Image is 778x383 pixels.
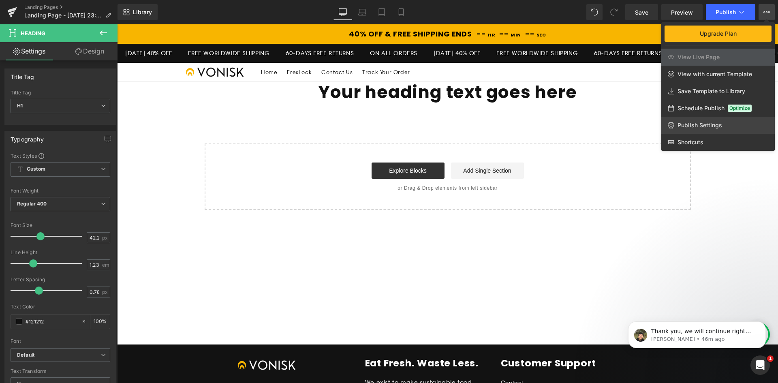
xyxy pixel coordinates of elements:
[248,333,368,345] h2: Eat Fresh. Waste Less.
[11,90,110,96] div: Title Tag
[635,8,648,17] span: Save
[133,9,152,16] span: Library
[678,53,720,61] span: View Live Page
[353,4,372,20] a: Laptop
[21,30,45,36] span: Heading
[359,4,369,15] span: --
[334,138,407,154] a: Add Single Section
[11,188,110,194] div: Font Weight
[393,7,404,14] span: MIN
[199,39,240,56] a: Contact Us
[391,4,411,20] a: Mobile
[11,250,110,255] div: Line Height
[90,315,110,329] div: %
[165,39,199,56] a: FresLock
[26,317,77,326] input: Color
[382,4,391,15] span: --
[232,3,355,16] div: 40% OFF & FREE SHIPPING ENDS
[17,103,23,109] b: H1
[767,355,774,362] span: 1
[17,201,47,207] b: Regular 400
[700,30,737,37] span: Upgrade Plan
[408,4,417,15] span: --
[204,44,235,51] span: Contact Us
[11,131,44,143] div: Typography
[11,277,110,282] div: Letter Spacing
[651,26,748,32] p: Free Worldwide Shipping
[419,7,429,14] span: SEC
[372,4,391,20] a: Tablet
[216,26,279,32] p: on All Orders
[34,26,132,32] p: Free Worldwide Shipping
[11,223,110,228] div: Font Size
[11,69,34,80] div: Title Tag
[60,42,119,60] a: Design
[606,4,622,20] button: Redo
[678,122,722,129] span: Publish Settings
[131,26,216,32] p: 60-Days Free Returns
[716,9,736,15] span: Publish
[384,333,548,345] h2: Customer Support
[144,44,160,51] span: Home
[245,44,293,51] span: Track Your Order
[170,44,194,51] span: FresLock
[661,4,703,20] a: Preview
[728,105,752,112] span: Optimize
[11,152,110,159] div: Text Styles
[24,4,118,11] a: Landing Pages
[139,39,165,56] a: Home
[333,4,353,20] a: Desktop
[240,39,298,56] a: Track Your Order
[588,26,650,32] p: [DATE] 40% OFF
[384,353,406,366] a: Contact
[759,4,775,20] button: Upgrade PlanView Live PageView with current TemplateSave Template to LibrarySchedule PublishOptim...
[102,262,109,267] span: em
[118,4,158,20] a: New Library
[678,71,752,78] span: View with current Template
[750,355,770,375] iframe: Intercom live chat
[102,235,109,240] span: px
[254,138,327,154] a: Explore Blocks
[371,7,378,14] span: HR
[11,304,110,310] div: Text Color
[616,304,778,361] iframe: Intercom notifications message
[102,289,109,295] span: px
[67,42,128,54] img: VONISK
[24,12,102,19] span: Landing Page - [DATE] 23:49:21
[671,8,693,17] span: Preview
[27,166,45,173] b: Custom
[11,368,110,374] div: Text Transform
[17,352,34,359] i: Default
[586,4,603,20] button: Undo
[342,26,440,32] p: Free Worldwide Shipping
[678,88,745,95] span: Save Template to Library
[706,4,755,20] button: Publish
[678,139,703,146] span: Shortcuts
[11,338,110,344] div: Font
[100,161,561,167] p: or Drag & Drop elements from left sidebar
[524,26,588,32] p: on All Orders
[279,26,342,32] p: [DATE] 40% OFF
[440,26,524,32] p: 60-Days Free Returns
[678,105,725,112] span: Schedule Publish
